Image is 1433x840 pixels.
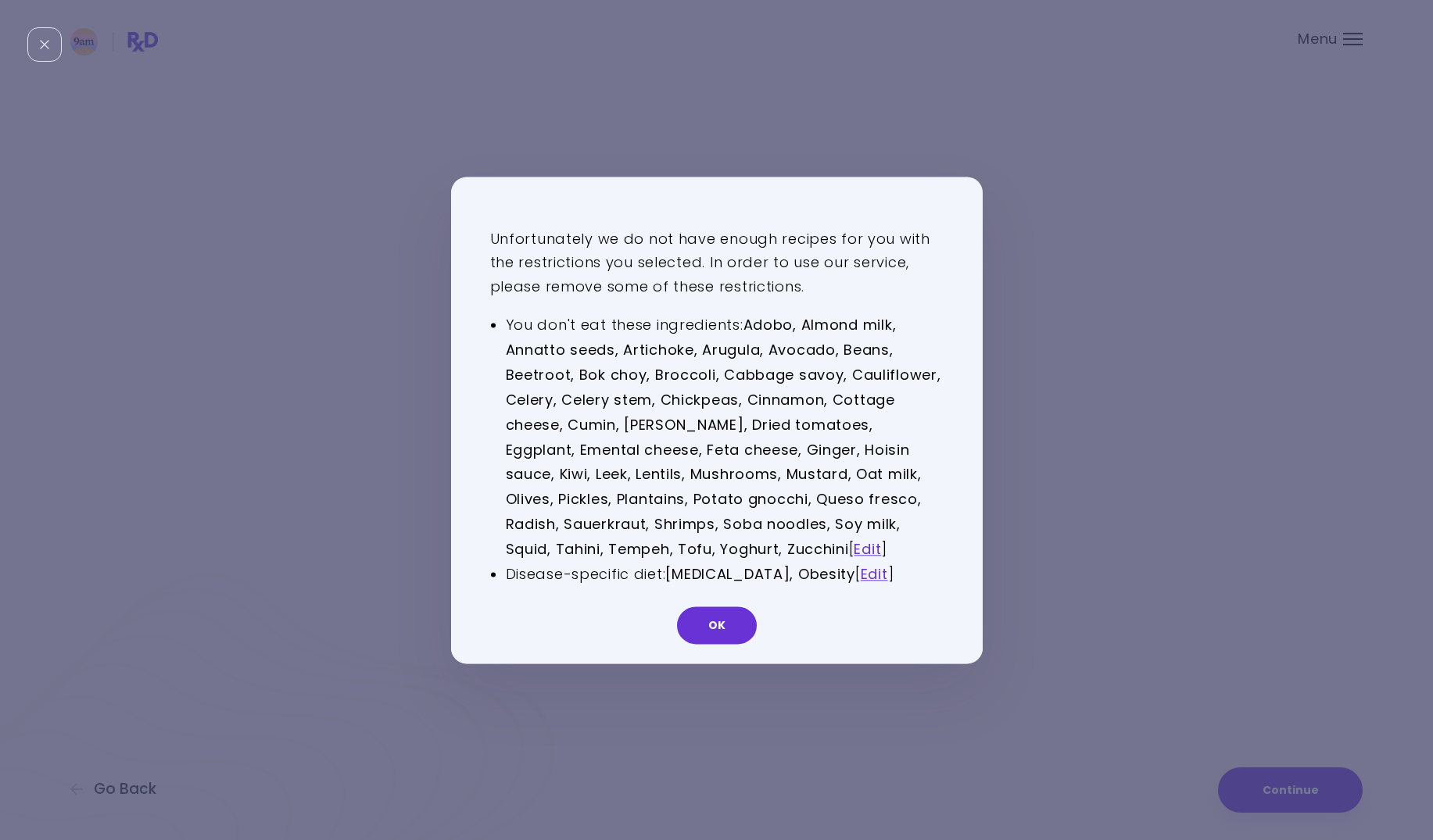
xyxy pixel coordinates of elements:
button: OK [677,606,757,644]
strong: [MEDICAL_DATA], Obesity [665,564,855,584]
a: Edit [861,564,888,584]
a: Edit [854,539,881,559]
li: Disease-specific diet: [ ] [506,562,944,587]
li: You don't eat these ingredients: [ ] [506,313,944,563]
div: Close [27,27,62,62]
strong: Adobo, Almond milk, Annatto seeds, Artichoke, Arugula, Avocado, Beans, Beetroot, Bok choy, Brocco... [506,316,941,559]
p: Unfortunately we do not have enough recipes for you with the restrictions you selected. In order ... [490,227,944,299]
